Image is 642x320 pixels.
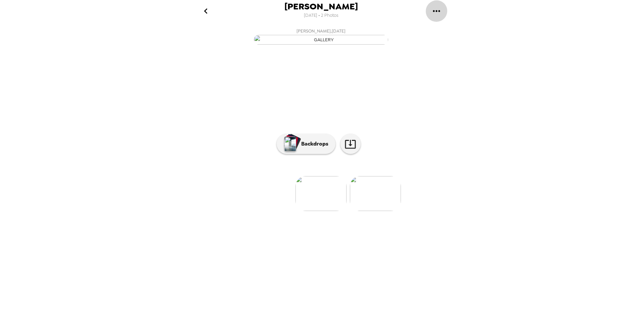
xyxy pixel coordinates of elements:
img: gallery [254,35,388,45]
img: gallery [350,176,401,211]
button: Backdrops [277,134,335,154]
span: [DATE] • 2 Photos [304,11,338,20]
span: [PERSON_NAME] [284,2,358,11]
img: gallery [295,176,347,211]
span: [PERSON_NAME] , [DATE] [296,27,346,35]
p: Backdrops [298,140,328,148]
button: [PERSON_NAME],[DATE] [187,25,455,47]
